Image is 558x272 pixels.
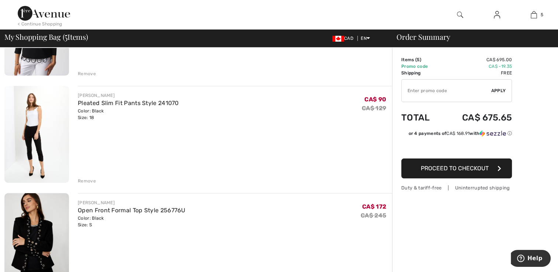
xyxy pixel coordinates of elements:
[401,158,512,178] button: Proceed to Checkout
[446,131,469,136] span: CA$ 168.91
[18,21,62,27] div: < Continue Shopping
[401,139,512,156] iframe: PayPal-paypal
[417,57,419,62] span: 5
[402,80,491,102] input: Promo code
[488,10,506,20] a: Sign In
[78,108,179,121] div: Color: Black Size: 18
[421,165,489,172] span: Proceed to Checkout
[516,10,552,19] a: 5
[4,33,88,41] span: My Shopping Bag ( Items)
[362,203,386,210] span: CA$ 172
[401,56,441,63] td: Items ( )
[441,70,512,76] td: Free
[4,86,69,183] img: Pleated Slim Fit Pants Style 241070
[408,130,512,137] div: or 4 payments of with
[332,36,344,42] img: Canadian Dollar
[78,100,179,107] a: Pleated Slim Fit Pants Style 241070
[18,6,70,21] img: 1ère Avenue
[78,215,186,228] div: Color: Black Size: S
[364,96,386,103] span: CA$ 90
[441,63,512,70] td: CA$ -19.35
[541,11,543,18] span: 5
[361,36,370,41] span: EN
[531,10,537,19] img: My Bag
[388,33,554,41] div: Order Summary
[401,184,512,191] div: Duty & tariff-free | Uninterrupted shipping
[78,178,96,184] div: Remove
[401,63,441,70] td: Promo code
[441,56,512,63] td: CA$ 695.00
[441,105,512,130] td: CA$ 675.65
[401,70,441,76] td: Shipping
[362,105,386,112] s: CA$ 129
[479,130,506,137] img: Sezzle
[494,10,500,19] img: My Info
[361,212,386,219] s: CA$ 245
[78,70,96,77] div: Remove
[491,87,506,94] span: Apply
[401,105,441,130] td: Total
[401,130,512,139] div: or 4 payments ofCA$ 168.91withSezzle Click to learn more about Sezzle
[457,10,463,19] img: search the website
[511,250,551,268] iframe: Opens a widget where you can find more information
[65,31,67,41] span: 5
[78,92,179,99] div: [PERSON_NAME]
[78,199,186,206] div: [PERSON_NAME]
[78,207,186,214] a: Open Front Formal Top Style 256776U
[332,36,356,41] span: CAD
